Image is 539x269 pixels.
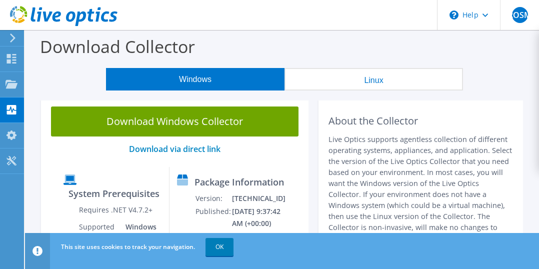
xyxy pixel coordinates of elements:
[51,106,298,136] a: Download Windows Collector
[40,35,195,58] label: Download Collector
[205,238,233,256] a: OK
[328,134,513,255] p: Live Optics supports agentless collection of different operating systems, appliances, and applica...
[129,143,220,154] a: Download via direct link
[194,177,284,187] label: Package Information
[106,68,284,90] button: Windows
[195,205,231,230] td: Published:
[512,7,528,23] span: ROSM
[449,10,458,19] svg: \n
[328,115,513,127] h2: About the Collector
[61,242,195,251] span: This site uses cookies to track your navigation.
[195,192,231,205] td: Version:
[79,205,152,215] label: Requires .NET V4.7.2+
[231,230,286,243] td: 29.4 MB
[68,188,159,198] label: System Prerequisites
[195,230,231,243] td: Size:
[231,205,286,230] td: [DATE] 9:37:42 AM (+00:00)
[231,192,286,205] td: [TECHNICAL_ID]
[284,68,463,90] button: Linux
